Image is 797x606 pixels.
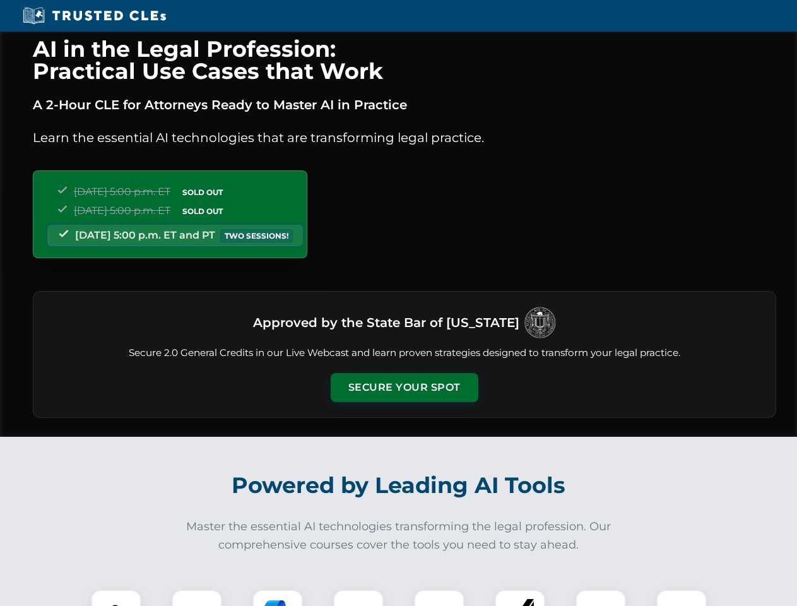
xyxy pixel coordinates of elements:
button: Secure Your Spot [331,373,478,402]
img: Trusted CLEs [19,6,170,25]
p: Master the essential AI technologies transforming the legal profession. Our comprehensive courses... [178,518,620,554]
span: [DATE] 5:00 p.m. ET [74,205,170,217]
p: Learn the essential AI technologies that are transforming legal practice. [33,128,776,148]
h1: AI in the Legal Profession: Practical Use Cases that Work [33,38,776,82]
p: Secure 2.0 General Credits in our Live Webcast and learn proven strategies designed to transform ... [49,346,760,360]
h2: Powered by Leading AI Tools [49,463,748,508]
span: [DATE] 5:00 p.m. ET [74,186,170,198]
img: Logo [524,307,556,338]
span: SOLD OUT [178,205,227,218]
p: A 2-Hour CLE for Attorneys Ready to Master AI in Practice [33,95,776,115]
h3: Approved by the State Bar of [US_STATE] [253,311,519,334]
span: SOLD OUT [178,186,227,199]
